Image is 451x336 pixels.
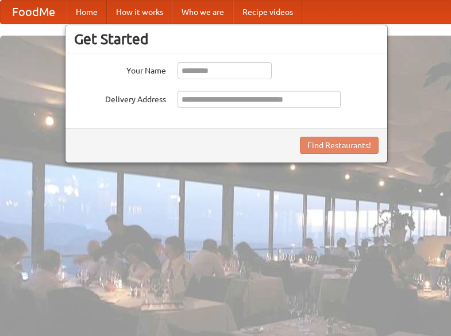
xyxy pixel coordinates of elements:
[67,1,107,24] a: Home
[74,30,379,48] h3: Get Started
[107,1,172,24] a: How it works
[172,1,233,24] a: Who we are
[74,62,166,76] label: Your Name
[74,91,166,105] label: Delivery Address
[300,137,379,154] button: Find Restaurants!
[233,1,302,24] a: Recipe videos
[1,1,67,24] a: FoodMe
